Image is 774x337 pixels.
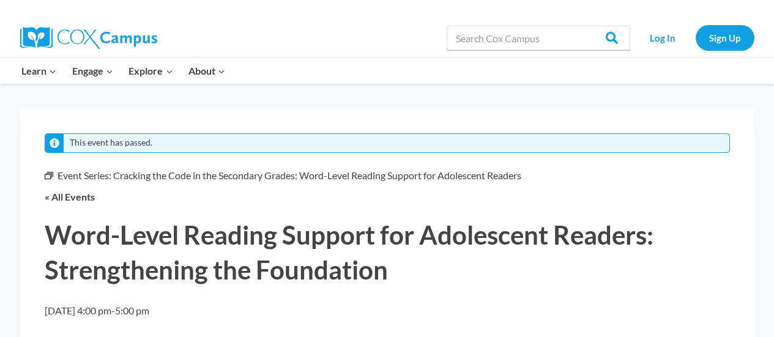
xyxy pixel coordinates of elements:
nav: Secondary Navigation [636,25,754,50]
span: About [188,63,225,79]
span: [DATE] 4:00 pm [45,305,111,316]
a: Log In [636,25,690,50]
span: Event Series: [58,169,111,181]
span: Engage [72,63,113,79]
span: Explore [128,63,173,79]
span: 5:00 pm [115,305,149,316]
a: Cracking the Code in the Secondary Grades: Word-Level Reading Support for Adolescent Readers [113,169,521,181]
h2: - [45,303,149,319]
em: Event Series: [45,168,53,183]
h1: Word-Level Reading Support for Adolescent Readers: Strengthening the Foundation [45,218,730,289]
img: Cox Campus [20,27,157,49]
a: « All Events [45,191,95,202]
input: Search Cox Campus [447,26,630,50]
span: Learn [21,63,56,79]
nav: Primary Navigation [14,58,233,84]
a: Sign Up [696,25,754,50]
li: This event has passed. [70,138,152,148]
